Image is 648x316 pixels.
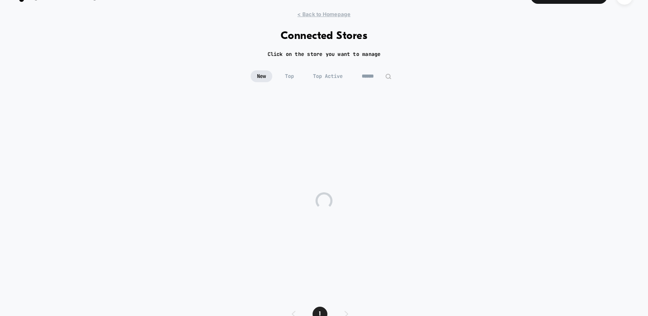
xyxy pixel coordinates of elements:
[281,30,368,42] h1: Connected Stores
[268,51,381,58] h2: Click on the store you want to manage
[251,70,272,82] span: New
[279,70,300,82] span: Top
[297,11,350,17] span: < Back to Homepage
[385,73,391,80] img: edit
[307,70,349,82] span: Top Active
